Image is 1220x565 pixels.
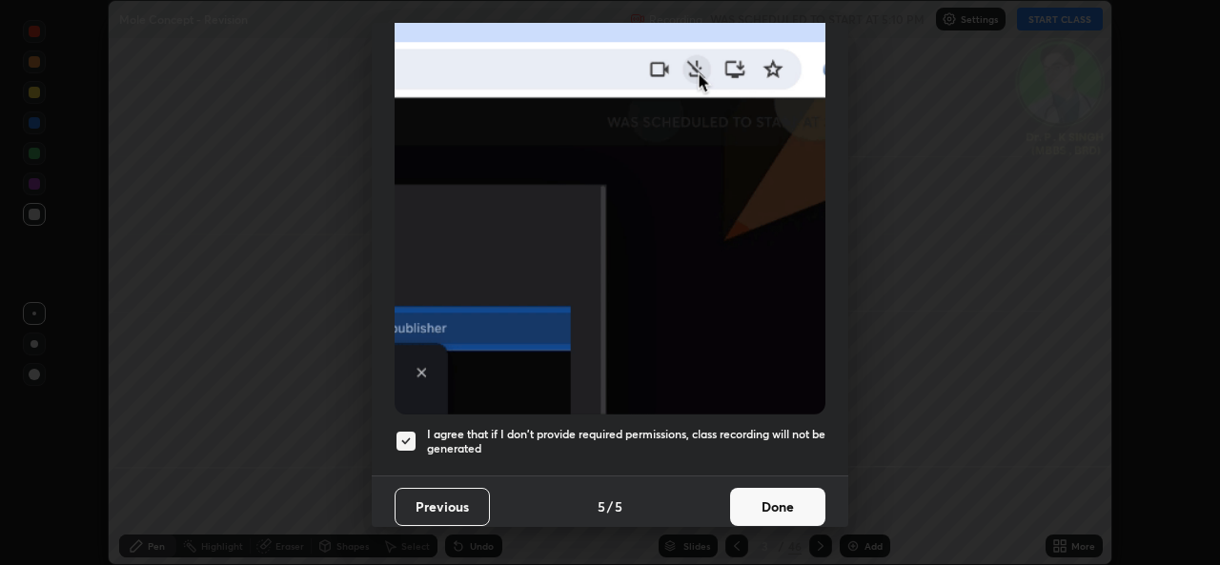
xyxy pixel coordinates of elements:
[395,488,490,526] button: Previous
[615,496,622,516] h4: 5
[730,488,825,526] button: Done
[607,496,613,516] h4: /
[427,427,825,456] h5: I agree that if I don't provide required permissions, class recording will not be generated
[598,496,605,516] h4: 5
